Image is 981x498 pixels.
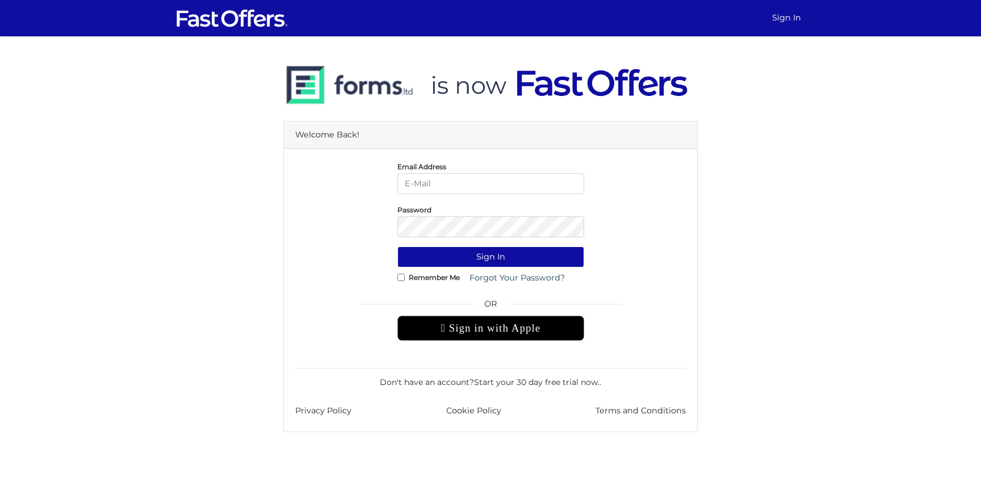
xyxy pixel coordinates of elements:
[397,173,584,194] input: E-Mail
[474,377,599,387] a: Start your 30 day free trial now.
[295,404,351,417] a: Privacy Policy
[409,276,460,279] label: Remember Me
[284,122,697,149] div: Welcome Back!
[768,7,806,29] a: Sign In
[397,316,584,341] div: Sign in with Apple
[596,404,686,417] a: Terms and Conditions
[397,165,446,168] label: Email Address
[397,208,431,211] label: Password
[397,246,584,267] button: Sign In
[462,267,572,288] a: Forgot Your Password?
[397,298,584,316] span: OR
[295,368,686,388] div: Don't have an account? .
[446,404,501,417] a: Cookie Policy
